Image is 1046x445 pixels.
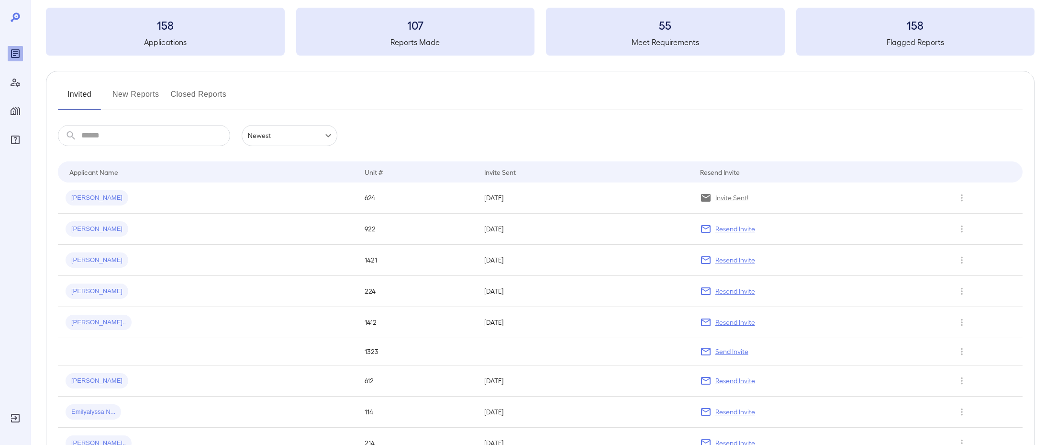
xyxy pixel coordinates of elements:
[242,125,337,146] div: Newest
[66,256,128,265] span: [PERSON_NAME]
[954,315,969,330] button: Row Actions
[477,214,692,245] td: [DATE]
[357,276,477,307] td: 224
[66,318,132,327] span: [PERSON_NAME]..
[357,307,477,338] td: 1412
[8,411,23,426] div: Log Out
[715,286,755,296] p: Resend Invite
[715,318,755,327] p: Resend Invite
[296,36,535,48] h5: Reports Made
[796,17,1035,33] h3: 158
[477,307,692,338] td: [DATE]
[477,183,692,214] td: [DATE]
[715,407,755,417] p: Resend Invite
[296,17,535,33] h3: 107
[954,284,969,299] button: Row Actions
[954,221,969,237] button: Row Actions
[715,255,755,265] p: Resend Invite
[8,103,23,119] div: Manage Properties
[46,17,285,33] h3: 158
[546,36,785,48] h5: Meet Requirements
[66,408,121,417] span: Emilyalyssa N...
[357,365,477,397] td: 612
[46,8,1035,56] summary: 158Applications107Reports Made55Meet Requirements158Flagged Reports
[365,166,383,178] div: Unit #
[700,166,740,178] div: Resend Invite
[112,87,159,110] button: New Reports
[66,287,128,296] span: [PERSON_NAME]
[46,36,285,48] h5: Applications
[66,194,128,203] span: [PERSON_NAME]
[715,347,748,356] p: Send Invite
[954,344,969,359] button: Row Actions
[484,166,516,178] div: Invite Sent
[715,376,755,386] p: Resend Invite
[954,190,969,205] button: Row Actions
[171,87,227,110] button: Closed Reports
[477,245,692,276] td: [DATE]
[69,166,118,178] div: Applicant Name
[357,183,477,214] td: 624
[477,276,692,307] td: [DATE]
[66,377,128,386] span: [PERSON_NAME]
[8,46,23,61] div: Reports
[357,214,477,245] td: 922
[954,373,969,388] button: Row Actions
[8,132,23,148] div: FAQ
[66,225,128,234] span: [PERSON_NAME]
[954,252,969,268] button: Row Actions
[715,193,748,203] p: Invite Sent!
[8,75,23,90] div: Manage Users
[477,397,692,428] td: [DATE]
[477,365,692,397] td: [DATE]
[954,404,969,420] button: Row Actions
[796,36,1035,48] h5: Flagged Reports
[357,397,477,428] td: 114
[546,17,785,33] h3: 55
[357,338,477,365] td: 1323
[357,245,477,276] td: 1421
[58,87,101,110] button: Invited
[715,224,755,234] p: Resend Invite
